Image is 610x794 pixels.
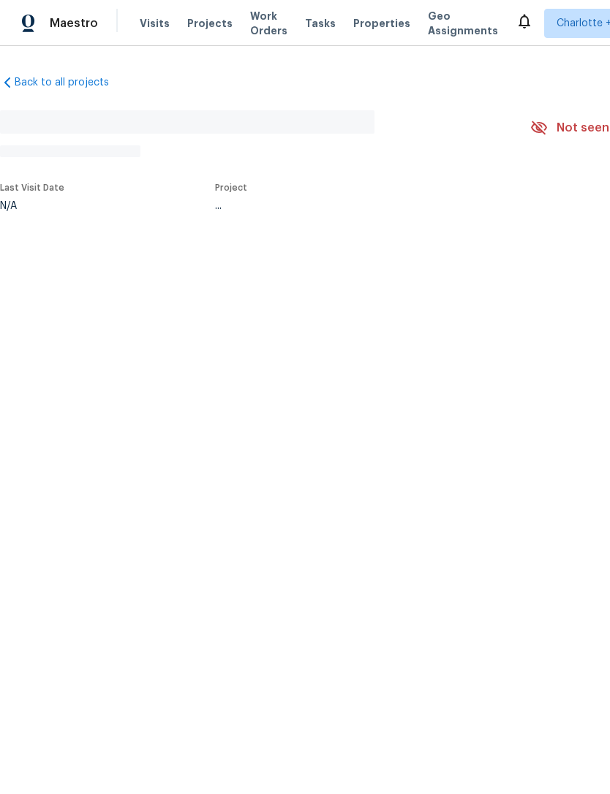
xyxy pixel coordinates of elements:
span: Properties [353,16,410,31]
span: Work Orders [250,9,287,38]
span: Projects [187,16,233,31]
span: Visits [140,16,170,31]
div: ... [215,201,496,211]
span: Tasks [305,18,336,28]
span: Geo Assignments [428,9,498,38]
span: Maestro [50,16,98,31]
span: Project [215,183,247,192]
